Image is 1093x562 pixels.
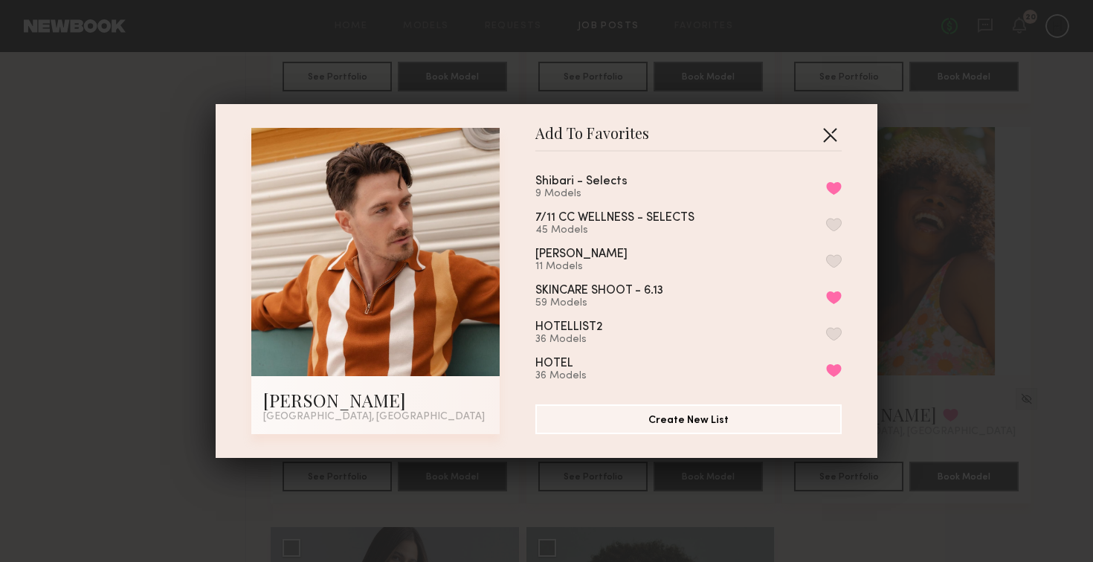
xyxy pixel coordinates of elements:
div: 36 Models [535,334,638,346]
button: Close [818,123,842,146]
div: 45 Models [535,225,730,236]
div: 11 Models [535,261,663,273]
div: 59 Models [535,297,699,309]
div: SKINCARE SHOOT - 6.13 [535,285,663,297]
div: HOTELLIST2 [535,321,602,334]
div: 7/11 CC WELLNESS - SELECTS [535,212,694,225]
div: 9 Models [535,188,663,200]
div: Shibari - Selects [535,175,628,188]
div: [PERSON_NAME] [535,248,628,261]
button: Create New List [535,404,842,434]
div: [PERSON_NAME] [263,388,488,412]
div: [GEOGRAPHIC_DATA], [GEOGRAPHIC_DATA] [263,412,488,422]
span: Add To Favorites [535,128,649,150]
div: HOTEL [535,358,573,370]
div: 36 Models [535,370,609,382]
